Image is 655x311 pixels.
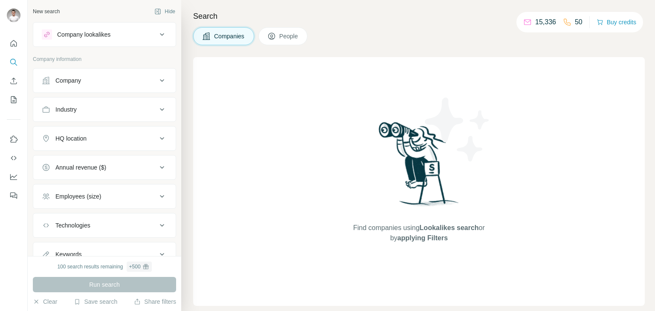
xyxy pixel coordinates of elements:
button: Buy credits [597,16,636,28]
button: Technologies [33,215,176,236]
span: applying Filters [397,234,448,242]
p: Company information [33,55,176,63]
button: Use Surfe API [7,150,20,166]
div: Company lookalikes [57,30,110,39]
button: Employees (size) [33,186,176,207]
button: Dashboard [7,169,20,184]
div: Industry [55,105,77,114]
button: Share filters [134,297,176,306]
div: New search [33,8,60,15]
button: Annual revenue ($) [33,157,176,178]
div: Technologies [55,221,90,230]
div: Company [55,76,81,85]
div: Annual revenue ($) [55,163,106,172]
button: Use Surfe on LinkedIn [7,132,20,147]
button: Hide [148,5,181,18]
button: HQ location [33,128,176,149]
button: Clear [33,297,57,306]
button: My lists [7,92,20,107]
button: Feedback [7,188,20,203]
div: 100 search results remaining [57,262,151,272]
div: HQ location [55,134,87,143]
button: Search [7,55,20,70]
span: Lookalikes search [420,224,479,231]
h4: Search [193,10,645,22]
div: Keywords [55,250,81,259]
p: 50 [575,17,583,27]
p: 15,336 [535,17,556,27]
img: Surfe Illustration - Woman searching with binoculars [375,120,464,215]
div: Employees (size) [55,192,101,201]
button: Keywords [33,244,176,265]
span: People [279,32,299,40]
button: Enrich CSV [7,73,20,89]
img: Avatar [7,9,20,22]
div: + 500 [129,263,141,271]
button: Company lookalikes [33,24,176,45]
button: Company [33,70,176,91]
button: Quick start [7,36,20,51]
span: Companies [214,32,245,40]
button: Save search [74,297,117,306]
span: Find companies using or by [351,223,487,243]
button: Industry [33,99,176,120]
img: Surfe Illustration - Stars [419,91,496,168]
